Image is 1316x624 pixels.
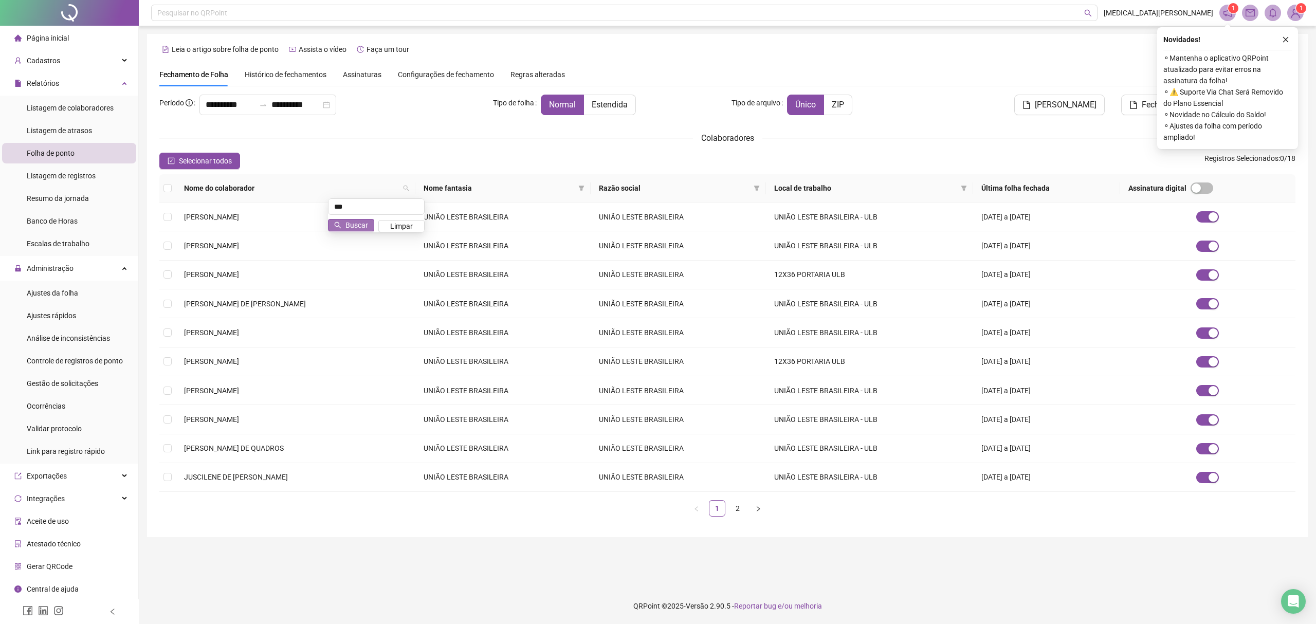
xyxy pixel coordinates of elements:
[591,376,766,405] td: UNIÃO LESTE BRASILEIRA
[1128,182,1186,194] span: Assinatura digital
[1232,5,1235,12] span: 1
[973,174,1120,203] th: Última folha fechada
[592,100,628,109] span: Estendida
[766,203,973,231] td: UNIÃO LESTE BRASILEIRA - ULB
[245,70,326,79] span: Histórico de fechamentos
[1204,154,1278,162] span: Registros Selecionados
[184,213,239,221] span: [PERSON_NAME]
[159,153,240,169] button: Selecionar todos
[755,506,761,512] span: right
[1014,95,1105,115] button: [PERSON_NAME]
[973,318,1120,347] td: [DATE] a [DATE]
[973,405,1120,434] td: [DATE] a [DATE]
[973,231,1120,260] td: [DATE] a [DATE]
[27,334,110,342] span: Análise de inconsistências
[766,289,973,318] td: UNIÃO LESTE BRASILEIRA - ULB
[378,220,425,232] button: Limpar
[27,194,89,203] span: Resumo da jornada
[973,347,1120,376] td: [DATE] a [DATE]
[1022,101,1031,109] span: file
[27,379,98,388] span: Gestão de solicitações
[27,357,123,365] span: Controle de registros de ponto
[27,240,89,248] span: Escalas de trabalho
[766,405,973,434] td: UNIÃO LESTE BRASILEIRA - ULB
[1281,589,1306,614] div: Open Intercom Messenger
[1163,86,1292,109] span: ⚬ ⚠️ Suporte Via Chat Será Removido do Plano Essencial
[27,540,81,548] span: Atestado técnico
[27,172,96,180] span: Listagem de registros
[259,101,267,109] span: swap-right
[27,104,114,112] span: Listagem de colaboradores
[415,463,591,492] td: UNIÃO LESTE BRASILEIRA
[27,425,82,433] span: Validar protocolo
[357,46,364,53] span: history
[973,434,1120,463] td: [DATE] a [DATE]
[184,270,239,279] span: [PERSON_NAME]
[766,463,973,492] td: UNIÃO LESTE BRASILEIRA - ULB
[162,46,169,53] span: file-text
[109,608,116,615] span: left
[186,99,193,106] span: info-circle
[1268,8,1277,17] span: bell
[591,463,766,492] td: UNIÃO LESTE BRASILEIRA
[27,402,65,410] span: Ocorrências
[27,517,69,525] span: Aceite de uso
[168,157,175,164] span: check-square
[259,101,267,109] span: to
[1288,5,1303,21] img: 90550
[693,506,700,512] span: left
[27,217,78,225] span: Banco de Horas
[14,265,22,272] span: lock
[1228,3,1238,13] sup: 1
[172,45,279,53] span: Leia o artigo sobre folha de ponto
[14,80,22,87] span: file
[415,405,591,434] td: UNIÃO LESTE BRASILEIRA
[599,182,750,194] span: Razão social
[1104,7,1213,19] span: [MEDICAL_DATA][PERSON_NAME]
[415,261,591,289] td: UNIÃO LESTE BRASILEIRA
[139,588,1316,624] footer: QRPoint © 2025 - 2.90.5 -
[27,447,105,455] span: Link para registro rápido
[184,387,239,395] span: [PERSON_NAME]
[343,71,381,78] span: Assinaturas
[367,45,409,53] span: Faça um tour
[403,185,409,191] span: search
[709,501,725,516] a: 1
[750,500,766,517] li: Próxima página
[1163,120,1292,143] span: ⚬ Ajustes da folha com período ampliado!
[510,71,565,78] span: Regras alteradas
[415,203,591,231] td: UNIÃO LESTE BRASILEIRA
[334,222,341,229] span: search
[973,463,1120,492] td: [DATE] a [DATE]
[159,70,228,79] span: Fechamento de Folha
[415,376,591,405] td: UNIÃO LESTE BRASILEIRA
[973,203,1120,231] td: [DATE] a [DATE]
[591,318,766,347] td: UNIÃO LESTE BRASILEIRA
[591,289,766,318] td: UNIÃO LESTE BRASILEIRA
[961,185,967,191] span: filter
[1163,109,1292,120] span: ⚬ Novidade no Cálculo do Saldo!
[415,347,591,376] td: UNIÃO LESTE BRASILEIRA
[549,100,576,109] span: Normal
[415,231,591,260] td: UNIÃO LESTE BRASILEIRA
[688,500,705,517] button: left
[493,97,534,108] span: Tipo de folha
[752,180,762,196] span: filter
[415,434,591,463] td: UNIÃO LESTE BRASILEIRA
[184,415,239,424] span: [PERSON_NAME]
[754,185,760,191] span: filter
[591,405,766,434] td: UNIÃO LESTE BRASILEIRA
[1035,99,1096,111] span: [PERSON_NAME]
[591,434,766,463] td: UNIÃO LESTE BRASILEIRA
[1204,153,1295,169] span: : 0 / 18
[701,133,754,143] span: Colaboradores
[401,180,411,196] span: search
[415,318,591,347] td: UNIÃO LESTE BRASILEIRA
[27,149,75,157] span: Folha de ponto
[390,221,413,232] span: Limpar
[184,242,239,250] span: [PERSON_NAME]
[1296,3,1306,13] sup: Atualize o seu contato no menu Meus Dados
[709,500,725,517] li: 1
[179,155,232,167] span: Selecionar todos
[591,347,766,376] td: UNIÃO LESTE BRASILEIRA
